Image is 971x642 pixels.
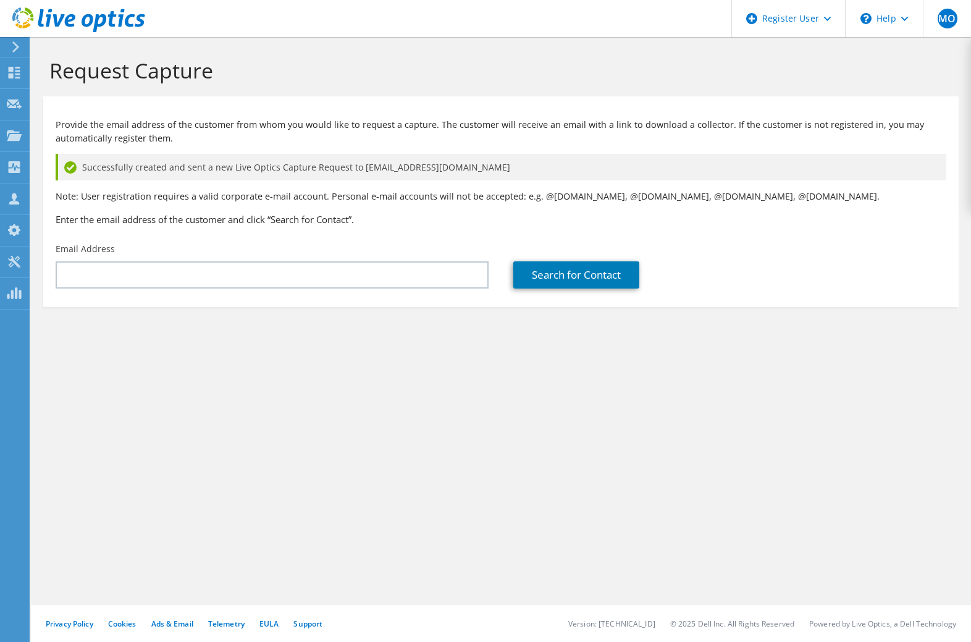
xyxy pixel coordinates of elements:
a: Search for Contact [513,261,639,289]
li: Powered by Live Optics, a Dell Technology [809,619,956,629]
p: Note: User registration requires a valid corporate e-mail account. Personal e-mail accounts will ... [56,190,946,203]
label: Email Address [56,243,115,255]
h3: Enter the email address of the customer and click “Search for Contact”. [56,213,946,226]
a: Privacy Policy [46,619,93,629]
span: Successfully created and sent a new Live Optics Capture Request to [EMAIL_ADDRESS][DOMAIN_NAME] [82,161,510,174]
h1: Request Capture [49,57,946,83]
a: Cookies [108,619,137,629]
li: Version: [TECHNICAL_ID] [568,619,655,629]
p: Provide the email address of the customer from whom you would like to request a capture. The cust... [56,118,946,145]
a: Telemetry [208,619,245,629]
li: © 2025 Dell Inc. All Rights Reserved [670,619,794,629]
a: EULA [259,619,279,629]
svg: \n [860,13,872,24]
span: MO [938,9,957,28]
a: Support [293,619,322,629]
a: Ads & Email [151,619,193,629]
